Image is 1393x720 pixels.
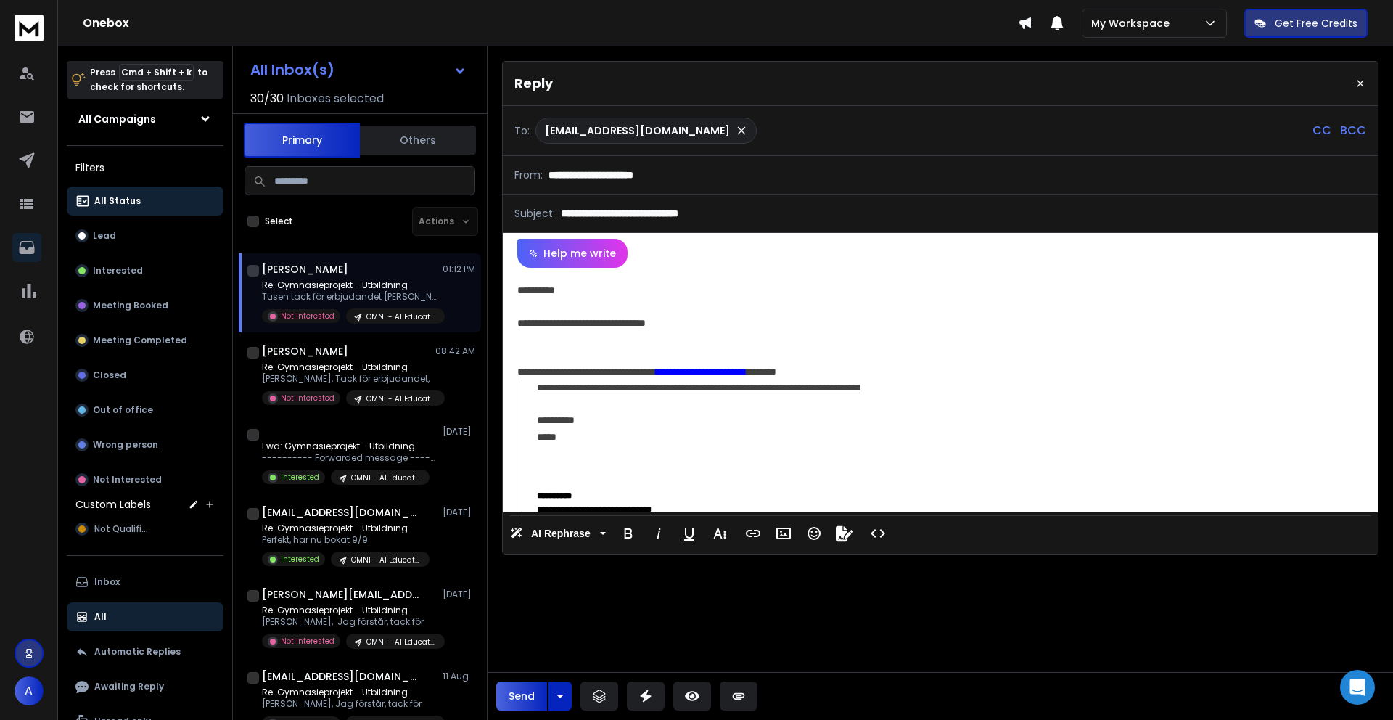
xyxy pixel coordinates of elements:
[528,528,593,540] span: AI Rephrase
[67,396,223,425] button: Out of office
[262,361,436,373] p: Re: Gymnasieprojekt - Utbildning
[67,672,223,701] button: Awaiting Reply
[93,439,158,451] p: Wrong person
[93,265,143,277] p: Interested
[366,637,436,647] p: OMNI - AI Education: Staffing & Recruiting, 1-500 (SV)
[1244,9,1368,38] button: Get Free Credits
[75,497,151,512] h3: Custom Labels
[83,15,1018,32] h1: Onebox
[239,55,478,84] button: All Inbox(s)
[67,465,223,494] button: Not Interested
[706,519,734,548] button: More Text
[93,404,153,416] p: Out of office
[262,669,422,684] h1: [EMAIL_ADDRESS][DOMAIN_NAME]
[281,393,334,404] p: Not Interested
[94,681,164,692] p: Awaiting Reply
[281,311,334,322] p: Not Interested
[1275,16,1357,30] p: Get Free Credits
[281,636,334,647] p: Not Interested
[262,698,436,710] p: [PERSON_NAME], Jag förstår, tack för
[514,168,543,182] p: From:
[250,90,284,107] span: 30 / 30
[1312,122,1331,139] p: CC
[67,256,223,285] button: Interested
[443,426,475,438] p: [DATE]
[366,311,436,322] p: OMNI - AI Education: Staffing & Recruiting, 1-500 (SV)
[67,157,223,178] h3: Filters
[67,602,223,631] button: All
[262,505,422,520] h1: [EMAIL_ADDRESS][DOMAIN_NAME]
[262,605,436,616] p: Re: Gymnasieprojekt - Utbildning
[1340,670,1375,705] div: Open Intercom Messenger
[94,195,141,207] p: All Status
[366,393,436,404] p: OMNI - AI Education: Translation, 1-500 (SV)
[67,105,223,134] button: All Campaigns
[94,646,181,658] p: Automatic Replies
[67,637,223,666] button: Automatic Replies
[514,123,530,138] p: To:
[67,568,223,597] button: Inbox
[67,221,223,250] button: Lead
[265,216,293,227] label: Select
[514,73,553,94] p: Reply
[119,64,194,81] span: Cmd + Shift + k
[443,589,475,600] p: [DATE]
[262,687,436,698] p: Re: Gymnasieprojekt - Utbildning
[262,344,348,359] h1: [PERSON_NAME]
[93,230,116,242] p: Lead
[262,452,436,464] p: ---------- Forwarded message --------- From: [PERSON_NAME]
[262,262,348,277] h1: [PERSON_NAME]
[262,523,430,534] p: Re: Gymnasieprojekt - Utbildning
[244,123,360,157] button: Primary
[262,587,422,602] h1: [PERSON_NAME][EMAIL_ADDRESS][DOMAIN_NAME]
[93,369,126,381] p: Closed
[739,519,767,548] button: Insert Link (⌘K)
[281,472,319,483] p: Interested
[15,15,44,41] img: logo
[831,519,858,548] button: Signature
[435,345,475,357] p: 08:42 AM
[250,62,334,77] h1: All Inbox(s)
[67,361,223,390] button: Closed
[93,474,162,486] p: Not Interested
[67,291,223,320] button: Meeting Booked
[90,65,207,94] p: Press to check for shortcuts.
[443,263,475,275] p: 01:12 PM
[78,112,156,126] h1: All Campaigns
[443,507,475,518] p: [DATE]
[94,523,153,535] span: Not Qualified
[67,187,223,216] button: All Status
[93,335,187,346] p: Meeting Completed
[67,515,223,544] button: Not Qualified
[351,555,421,565] p: OMNI - AI Education: Real Estate, [GEOGRAPHIC_DATA] (1-200) [DOMAIN_NAME]
[67,430,223,459] button: Wrong person
[615,519,642,548] button: Bold (⌘B)
[443,671,475,682] p: 11 Aug
[262,279,436,291] p: Re: Gymnasieprojekt - Utbildning
[262,534,430,546] p: Perfekt, har nu bokat 9/9
[15,676,44,705] button: A
[545,123,730,138] p: [EMAIL_ADDRESS][DOMAIN_NAME]
[1091,16,1175,30] p: My Workspace
[675,519,703,548] button: Underline (⌘U)
[281,554,319,565] p: Interested
[864,519,892,548] button: Code View
[262,616,436,628] p: [PERSON_NAME], Jag förstår, tack för
[287,90,384,107] h3: Inboxes selected
[351,472,421,483] p: OMNI - AI Education: Real Estate, [GEOGRAPHIC_DATA] (1-200) [DOMAIN_NAME]
[770,519,797,548] button: Insert Image (⌘P)
[1340,122,1366,139] p: BCC
[517,239,628,268] button: Help me write
[645,519,673,548] button: Italic (⌘I)
[94,576,120,588] p: Inbox
[94,611,107,623] p: All
[507,519,609,548] button: AI Rephrase
[93,300,168,311] p: Meeting Booked
[262,373,436,385] p: [PERSON_NAME], Tack för erbjudandet,
[800,519,828,548] button: Emoticons
[514,206,555,221] p: Subject:
[496,682,547,711] button: Send
[262,441,436,452] p: Fwd: Gymnasieprojekt - Utbildning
